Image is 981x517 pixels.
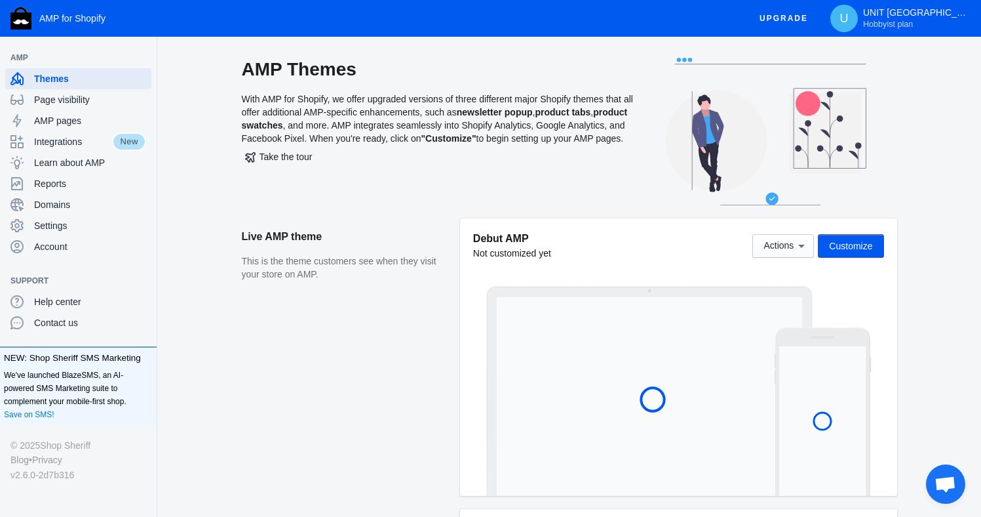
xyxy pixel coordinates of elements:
a: Contact us [5,312,151,333]
a: Save on SMS! [4,408,54,421]
button: Upgrade [749,7,818,31]
a: Domains [5,194,151,215]
div: v2.6.0-2d7b316 [10,468,146,482]
p: UNIT [GEOGRAPHIC_DATA] [863,7,968,30]
button: Customize [818,234,883,258]
a: IntegrationsNew [5,131,151,152]
span: Take the tour [245,152,313,162]
img: Mobile frame [775,327,871,496]
span: Hobbyist plan [863,19,913,30]
b: product tabs [535,107,590,117]
span: Settings [34,219,146,232]
span: New [112,133,146,151]
h2: Live AMP theme [242,218,447,255]
a: Themes [5,68,151,89]
span: Help center [34,295,146,308]
span: Upgrade [760,7,808,30]
span: Domains [34,198,146,211]
a: Learn about AMP [5,152,151,173]
span: Customize [829,241,872,251]
span: Support [10,274,133,287]
a: Account [5,236,151,257]
button: Add a sales channel [133,278,154,283]
button: Add a sales channel [133,55,154,60]
a: Settings [5,215,151,236]
span: Themes [34,72,146,85]
span: Reports [34,177,146,190]
img: Shop Sheriff Logo [10,7,31,30]
img: Laptop frame [486,286,813,496]
div: • [10,453,146,467]
a: Reports [5,173,151,194]
span: Contact us [34,316,146,329]
h2: AMP Themes [242,58,635,81]
h5: Debut AMP [473,232,551,245]
a: Shop Sheriff [40,438,90,453]
span: AMP pages [34,114,146,127]
span: Integrations [34,135,112,148]
div: Not customized yet [473,247,551,260]
span: AMP for Shopify [39,13,106,24]
span: AMP [10,51,133,64]
a: Blog [10,453,29,467]
div: With AMP for Shopify, we offer upgraded versions of three different major Shopify themes that all... [242,58,635,218]
button: Take the tour [242,145,316,169]
span: Actions [763,241,794,251]
b: "Customize" [421,133,476,144]
span: Page visibility [34,93,146,106]
a: AMP pages [5,110,151,131]
span: Learn about AMP [34,156,146,169]
a: Page visibility [5,89,151,110]
b: newsletter popup [457,107,533,117]
div: Chat öffnen [926,465,965,504]
div: © 2025 [10,438,146,453]
p: This is the theme customers see when they visit your store on AMP. [242,255,447,281]
a: Privacy [32,453,62,467]
button: Actions [752,234,814,258]
span: Account [34,240,146,253]
span: U [837,12,851,25]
